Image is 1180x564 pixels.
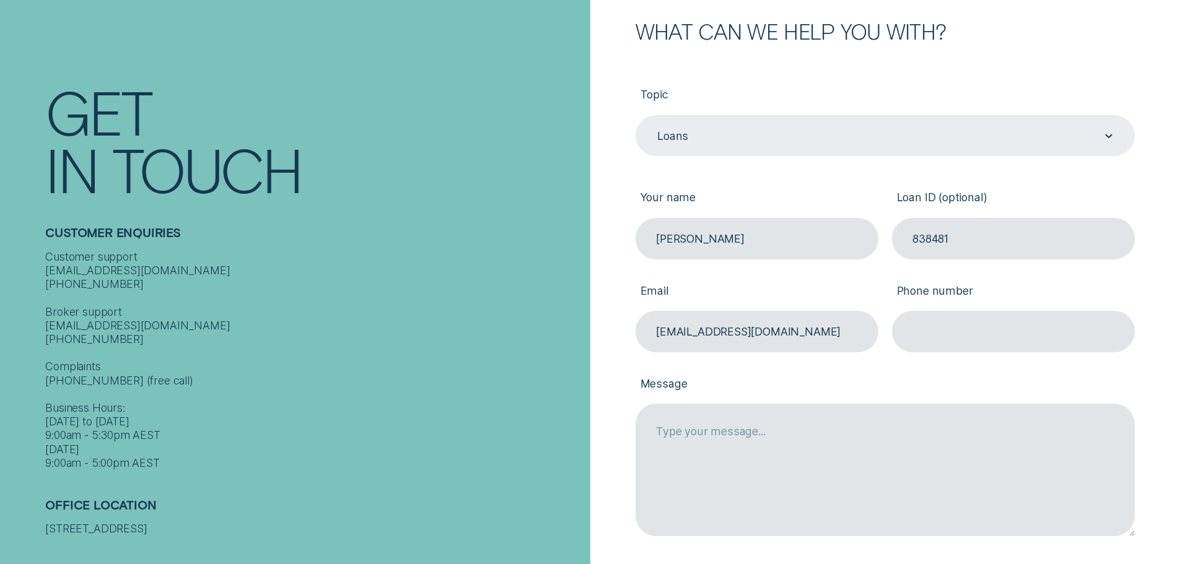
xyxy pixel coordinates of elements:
[45,250,583,471] div: Customer support [EMAIL_ADDRESS][DOMAIN_NAME] [PHONE_NUMBER] Broker support [EMAIL_ADDRESS][DOMAI...
[112,140,302,197] div: Touch
[45,225,583,250] h2: Customer Enquiries
[636,273,878,311] label: Email
[636,366,1135,404] label: Message
[892,180,1135,218] label: Loan ID (optional)
[45,82,583,197] h1: Get In Touch
[45,522,583,536] div: [STREET_ADDRESS]
[657,129,688,143] div: Loans
[636,21,1135,41] h2: What can we help you with?
[45,82,151,140] div: Get
[636,77,1135,115] label: Topic
[636,180,878,218] label: Your name
[45,498,583,523] h2: Office Location
[892,273,1135,311] label: Phone number
[45,140,97,197] div: In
